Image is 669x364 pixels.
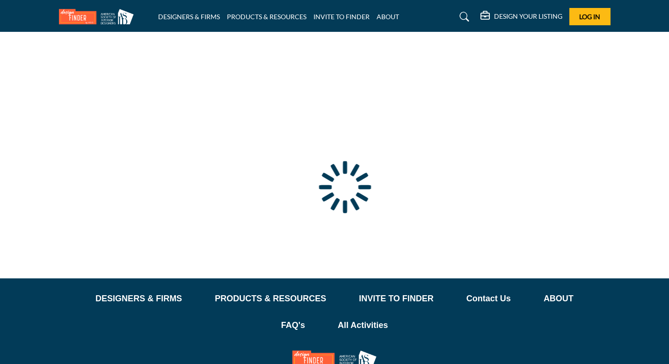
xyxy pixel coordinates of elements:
a: PRODUCTS & RESOURCES [215,292,326,305]
span: Log In [579,13,600,21]
div: DESIGN YOUR LISTING [480,11,562,22]
a: DESIGNERS & FIRMS [95,292,182,305]
a: FAQ's [281,319,305,332]
a: Search [451,9,475,24]
a: All Activities [338,319,388,332]
img: Site Logo [59,9,138,24]
a: DESIGNERS & FIRMS [158,13,220,21]
a: INVITE TO FINDER [359,292,434,305]
h5: DESIGN YOUR LISTING [494,12,562,21]
a: ABOUT [544,292,574,305]
a: PRODUCTS & RESOURCES [227,13,306,21]
a: INVITE TO FINDER [313,13,370,21]
a: ABOUT [377,13,399,21]
a: Contact Us [466,292,511,305]
button: Log In [569,8,611,25]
